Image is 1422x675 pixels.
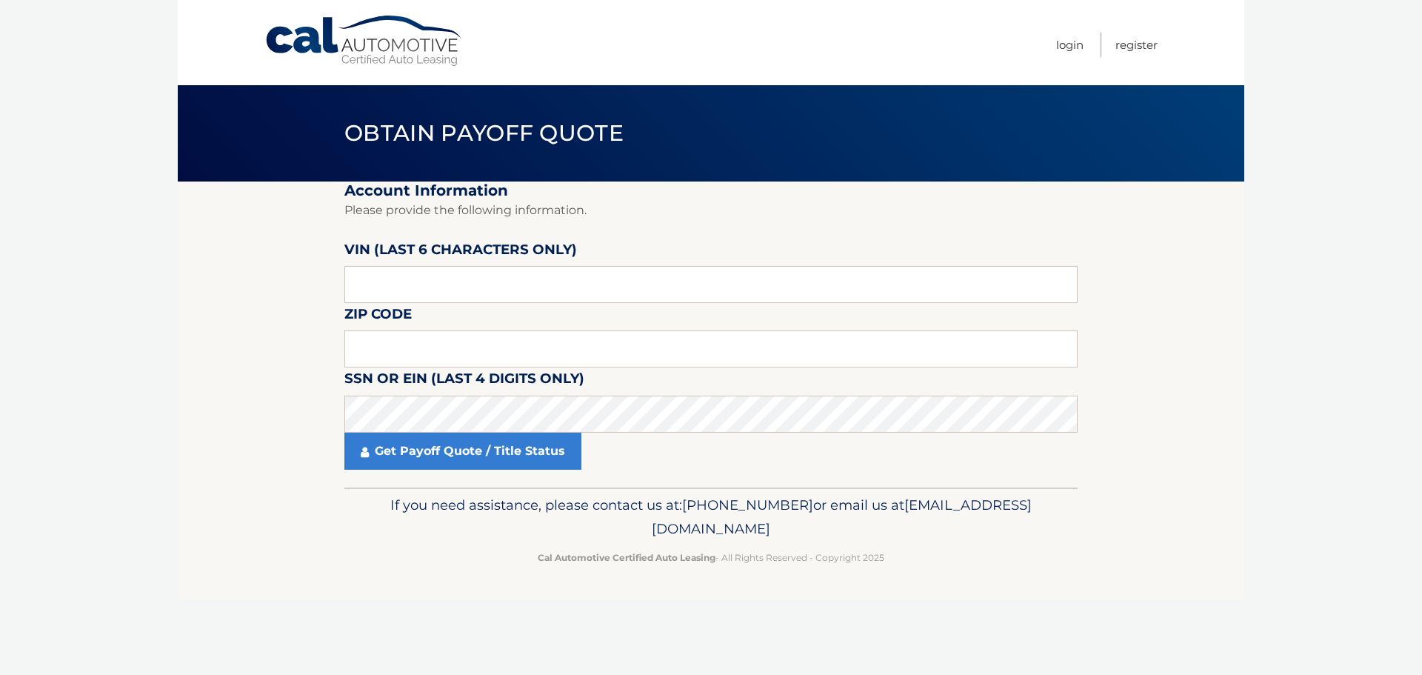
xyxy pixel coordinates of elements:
label: VIN (last 6 characters only) [344,239,577,266]
span: [PHONE_NUMBER] [682,496,813,513]
h2: Account Information [344,182,1078,200]
p: Please provide the following information. [344,200,1078,221]
a: Get Payoff Quote / Title Status [344,433,581,470]
a: Register [1115,33,1158,57]
strong: Cal Automotive Certified Auto Leasing [538,552,715,563]
a: Login [1056,33,1084,57]
label: SSN or EIN (last 4 digits only) [344,368,584,395]
label: Zip Code [344,303,412,330]
a: Cal Automotive [264,15,464,67]
span: Obtain Payoff Quote [344,119,624,147]
p: - All Rights Reserved - Copyright 2025 [354,550,1068,565]
p: If you need assistance, please contact us at: or email us at [354,493,1068,541]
